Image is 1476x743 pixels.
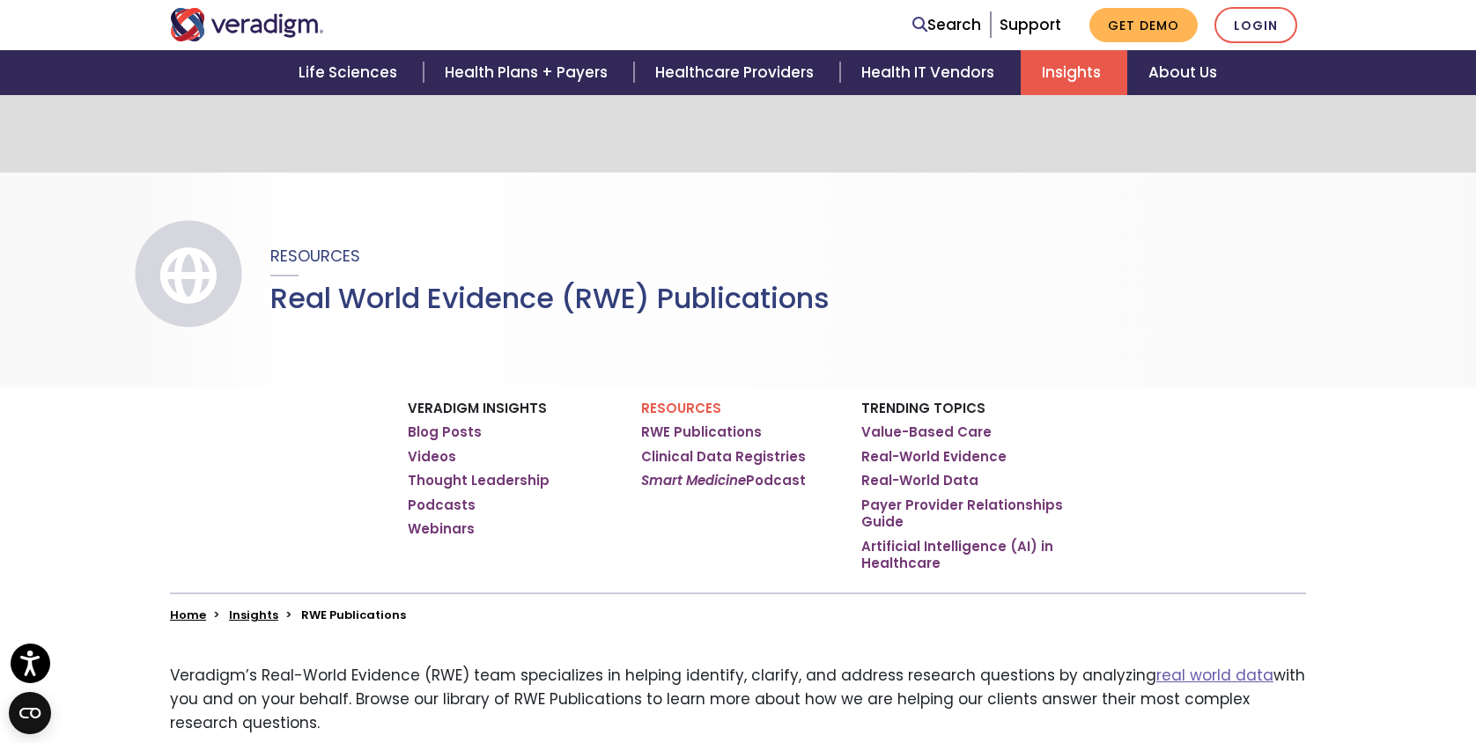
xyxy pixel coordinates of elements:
em: Smart Medicine [641,471,746,489]
a: Blog Posts [408,423,482,441]
a: Value-Based Care [861,423,992,441]
a: Health Plans + Payers [424,50,634,95]
a: Insights [1021,50,1127,95]
img: Veradigm logo [170,8,324,41]
a: Real-World Evidence [861,448,1007,466]
a: Health IT Vendors [840,50,1021,95]
button: Open CMP widget [9,692,51,734]
a: Get Demo [1089,8,1198,42]
a: Webinars [408,520,475,538]
a: Payer Provider Relationships Guide [861,497,1068,531]
a: Healthcare Providers [634,50,840,95]
a: Clinical Data Registries [641,448,806,466]
p: Veradigm’s Real-World Evidence (RWE) team specializes in helping identify, clarify, and address r... [170,664,1306,736]
a: Real-World Data [861,472,978,489]
a: Artificial Intelligence (AI) in Healthcare [861,538,1068,572]
a: RWE Publications [641,423,762,441]
a: Videos [408,448,456,466]
a: Support [1000,14,1061,35]
span: Resources [270,245,360,267]
a: Insights [229,607,278,623]
a: Smart MedicinePodcast [641,472,806,489]
a: Search [912,13,981,37]
a: Login [1214,7,1297,43]
a: Podcasts [408,497,476,514]
a: Thought Leadership [408,472,550,489]
a: About Us [1127,50,1238,95]
h1: Real World Evidence (RWE) Publications [270,282,830,315]
a: Home [170,607,206,623]
a: Life Sciences [277,50,424,95]
iframe: Drift Chat Widget [1138,634,1455,722]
